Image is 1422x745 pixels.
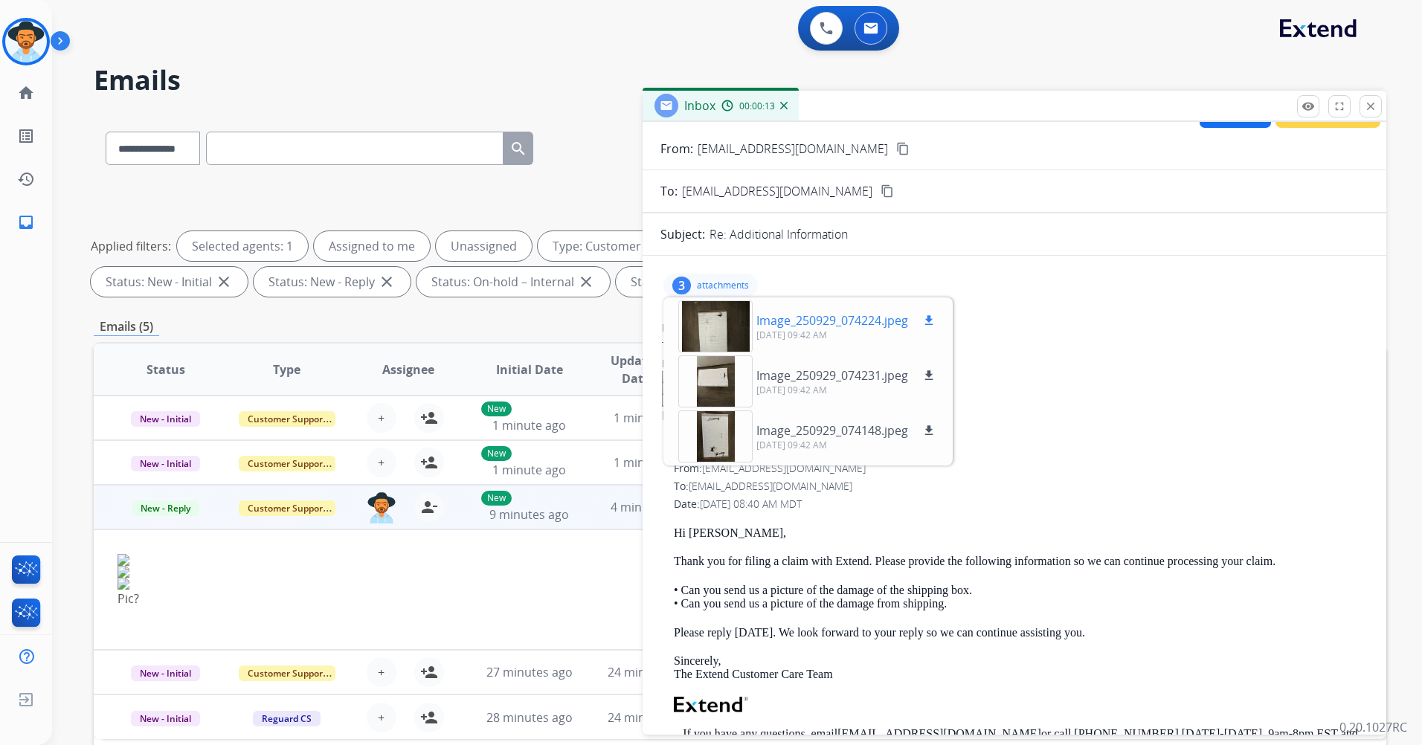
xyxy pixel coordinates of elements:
span: Customer Support [239,665,335,681]
img: ii_19995ecc071bc5474fb2 [662,383,1367,395]
mat-icon: search [509,140,527,158]
div: Pic? [662,407,1367,425]
mat-icon: content_copy [896,142,910,155]
span: + [378,663,385,681]
div: Status: On-hold – Internal [416,267,610,297]
span: Assignee [382,361,434,378]
p: Applied filters: [91,237,171,255]
mat-icon: remove_red_eye [1302,100,1315,113]
mat-icon: close [215,273,233,291]
div: From: [674,461,1367,476]
p: Subject: [660,225,705,243]
span: [EMAIL_ADDRESS][DOMAIN_NAME] [689,479,852,493]
span: New - Initial [131,456,200,471]
img: ii_19995ec30caee858e001 [118,554,1120,566]
mat-icon: fullscreen [1333,100,1346,113]
div: Selected agents: 1 [177,231,308,261]
div: 3 [672,277,691,294]
span: 00:00:13 [739,100,775,112]
span: Type [273,361,300,378]
p: [EMAIL_ADDRESS][DOMAIN_NAME] [698,140,888,158]
mat-icon: download [922,424,936,437]
div: Type: Customer Support [538,231,726,261]
span: Initial Date [496,361,563,378]
p: • Can you send us a picture of the damage of the shipping box. • Can you send us a picture of the... [674,584,1367,611]
p: Emails (5) [94,317,159,336]
p: [DATE] 09:42 AM [756,329,938,341]
mat-icon: close [378,273,396,291]
img: ii_19995ecdae3b0456bf93 [118,578,1120,590]
span: New - Initial [131,665,200,681]
mat-icon: close [1364,100,1377,113]
span: Inbox [684,97,715,114]
span: Customer Support [239,500,335,516]
p: New [481,491,512,506]
h2: Emails [94,65,1386,95]
p: [DATE] 09:42 AM [756,439,938,451]
p: 0.20.1027RC [1339,718,1407,736]
button: + [367,703,396,732]
span: 1 minute ago [492,417,566,433]
p: attachments [697,280,749,291]
span: 1 minute ago [492,462,566,478]
span: Customer Support [239,456,335,471]
span: Customer Support [239,411,335,427]
div: To: [674,479,1367,494]
div: From: [662,320,1367,335]
p: Re: Additional Information [710,225,848,243]
span: Updated Date [602,352,669,387]
span: [DATE] 08:40 AM MDT [700,497,802,511]
button: + [367,403,396,433]
p: Sincerely, The Extend Customer Care Team [674,654,1367,682]
mat-icon: person_add [420,409,438,427]
img: ii_19995ecc071bc5474fb2 [118,566,1120,578]
span: 24 minutes ago [608,709,694,726]
mat-icon: person_add [420,709,438,726]
img: Extend Logo [674,697,748,713]
div: To: [662,338,1367,353]
div: Status: New - Reply [254,267,411,297]
span: 9 minutes ago [489,506,569,523]
p: Image_250929_074224.jpeg [756,312,908,329]
p: To: [660,182,678,200]
p: Thank you for filing a claim with Extend. Please provide the following information so we can cont... [674,555,1367,568]
div: Date: [662,356,1367,371]
span: 28 minutes ago [486,709,573,726]
span: 27 minutes ago [486,664,573,680]
span: + [378,454,385,471]
span: [EMAIL_ADDRESS][DOMAIN_NAME] [682,182,872,200]
div: Assigned to me [314,231,430,261]
div: Unassigned [436,231,532,261]
span: Reguard CS [253,711,321,726]
button: + [367,657,396,687]
span: New - Reply [132,500,199,516]
mat-icon: home [17,84,35,102]
mat-icon: person_add [420,663,438,681]
span: 2525bf50-372c-409f-8f08-2c909b75a953 [715,106,936,122]
div: Date: [674,497,1367,512]
div: Status: On-hold - Customer [616,267,819,297]
img: ii_19995ecdae3b0456bf93 [662,395,1367,407]
button: + [367,448,396,477]
span: [EMAIL_ADDRESS][DOMAIN_NAME] [702,461,866,475]
p: Hi [PERSON_NAME], [674,526,1367,540]
p: New [481,401,512,416]
p: Please reply [DATE]. We look forward to your reply so we can continue assisting you. [674,626,1367,639]
span: 1 minute ago [614,454,687,471]
mat-icon: list_alt [17,127,35,145]
mat-icon: download [922,314,936,327]
mat-icon: inbox [17,213,35,231]
span: 24 minutes ago [608,664,694,680]
span: New - Initial [131,711,200,726]
div: Pic? [118,590,1120,607]
mat-icon: content_copy [881,184,894,198]
mat-icon: close [577,273,595,291]
span: 1 minute ago [614,410,687,426]
mat-icon: person_remove [420,498,438,516]
span: New - Initial [131,411,200,427]
img: agent-avatar [367,492,396,523]
img: avatar [5,21,47,62]
div: Status: New - Initial [91,267,248,297]
span: + [378,709,385,726]
img: ii_19995ec30caee858e001 [662,371,1367,383]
